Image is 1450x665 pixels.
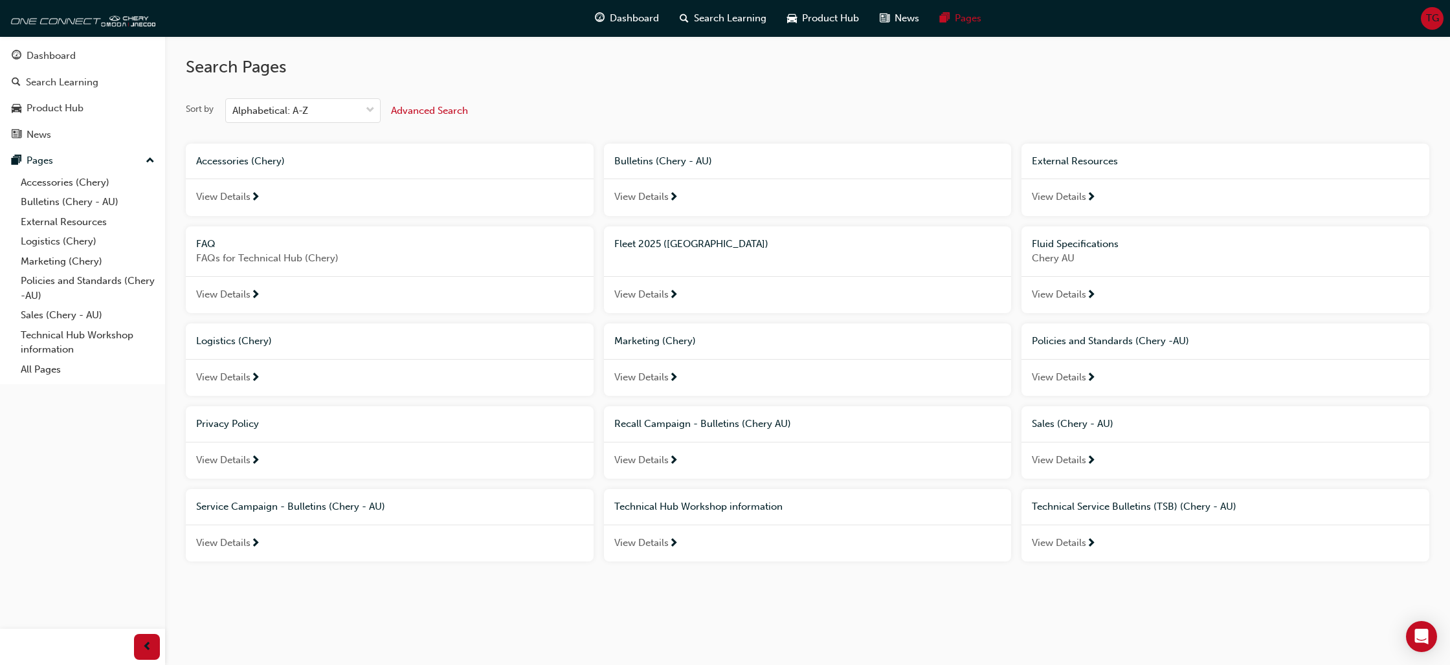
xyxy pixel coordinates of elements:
[1032,418,1113,430] span: Sales (Chery - AU)
[196,501,385,512] span: Service Campaign - Bulletins (Chery - AU)
[196,155,285,167] span: Accessories (Chery)
[604,226,1012,314] a: Fleet 2025 ([GEOGRAPHIC_DATA])View Details
[5,71,160,94] a: Search Learning
[604,489,1012,561] a: Technical Hub Workshop informationView Details
[196,251,583,266] span: FAQs for Technical Hub (Chery)
[585,5,669,32] a: guage-iconDashboard
[186,489,594,561] a: Service Campaign - Bulletins (Chery - AU)View Details
[1426,11,1439,26] span: TG
[5,44,160,68] a: Dashboard
[16,325,160,360] a: Technical Hub Workshop information
[146,153,155,169] span: up-icon
[196,238,216,250] span: FAQ
[16,192,160,212] a: Bulletins (Chery - AU)
[251,373,260,384] span: next-icon
[12,77,21,89] span: search-icon
[1406,621,1437,652] div: Open Intercom Messenger
[27,153,53,168] div: Pages
[196,335,272,347] span: Logistics (Chery)
[777,5,869,32] a: car-iconProduct Hub
[940,10,950,27] span: pages-icon
[669,373,678,384] span: next-icon
[614,190,669,204] span: View Details
[1032,453,1086,468] span: View Details
[669,192,678,204] span: next-icon
[614,501,783,512] span: Technical Hub Workshop information
[610,11,659,26] span: Dashboard
[1086,373,1096,384] span: next-icon
[669,5,777,32] a: search-iconSearch Learning
[1421,7,1444,30] button: TG
[12,129,21,141] span: news-icon
[186,103,214,116] div: Sort by
[391,98,468,123] button: Advanced Search
[614,536,669,551] span: View Details
[1086,290,1096,301] span: next-icon
[6,5,155,31] img: oneconnect
[669,290,678,301] span: next-icon
[16,305,160,325] a: Sales (Chery - AU)
[12,103,21,114] span: car-icon
[604,406,1012,479] a: Recall Campaign - Bulletins (Chery AU)View Details
[614,238,768,250] span: Fleet 2025 ([GEOGRAPHIC_DATA])
[614,335,696,347] span: Marketing (Chery)
[196,418,259,430] span: Privacy Policy
[1021,406,1429,479] a: Sales (Chery - AU)View Details
[1032,536,1086,551] span: View Details
[186,57,1429,78] h2: Search Pages
[955,11,981,26] span: Pages
[1021,226,1429,314] a: Fluid SpecificationsChery AUView Details
[694,11,766,26] span: Search Learning
[27,49,76,63] div: Dashboard
[1032,287,1086,302] span: View Details
[787,10,797,27] span: car-icon
[26,75,98,90] div: Search Learning
[251,538,260,550] span: next-icon
[16,173,160,193] a: Accessories (Chery)
[391,105,468,116] span: Advanced Search
[186,406,594,479] a: Privacy PolicyView Details
[27,101,84,116] div: Product Hub
[196,453,251,468] span: View Details
[16,271,160,305] a: Policies and Standards (Chery -AU)
[1032,370,1086,385] span: View Details
[1032,335,1189,347] span: Policies and Standards (Chery -AU)
[16,360,160,380] a: All Pages
[232,104,308,118] div: Alphabetical: A-Z
[196,190,251,204] span: View Details
[1032,155,1118,167] span: External Resources
[1021,489,1429,561] a: Technical Service Bulletins (TSB) (Chery - AU)View Details
[5,149,160,173] button: Pages
[802,11,859,26] span: Product Hub
[1032,501,1236,512] span: Technical Service Bulletins (TSB) (Chery - AU)
[196,536,251,551] span: View Details
[595,10,605,27] span: guage-icon
[604,144,1012,216] a: Bulletins (Chery - AU)View Details
[869,5,930,32] a: news-iconNews
[1086,538,1096,550] span: next-icon
[366,102,375,119] span: down-icon
[614,418,791,430] span: Recall Campaign - Bulletins (Chery AU)
[12,50,21,62] span: guage-icon
[5,41,160,149] button: DashboardSearch LearningProduct HubNews
[1086,192,1096,204] span: next-icon
[16,232,160,252] a: Logistics (Chery)
[186,226,594,314] a: FAQFAQs for Technical Hub (Chery)View Details
[669,455,678,467] span: next-icon
[1021,323,1429,396] a: Policies and Standards (Chery -AU)View Details
[12,155,21,167] span: pages-icon
[251,455,260,467] span: next-icon
[614,287,669,302] span: View Details
[5,96,160,120] a: Product Hub
[895,11,919,26] span: News
[142,639,152,655] span: prev-icon
[27,127,51,142] div: News
[614,453,669,468] span: View Details
[680,10,689,27] span: search-icon
[196,287,251,302] span: View Details
[604,323,1012,396] a: Marketing (Chery)View Details
[196,370,251,385] span: View Details
[5,123,160,147] a: News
